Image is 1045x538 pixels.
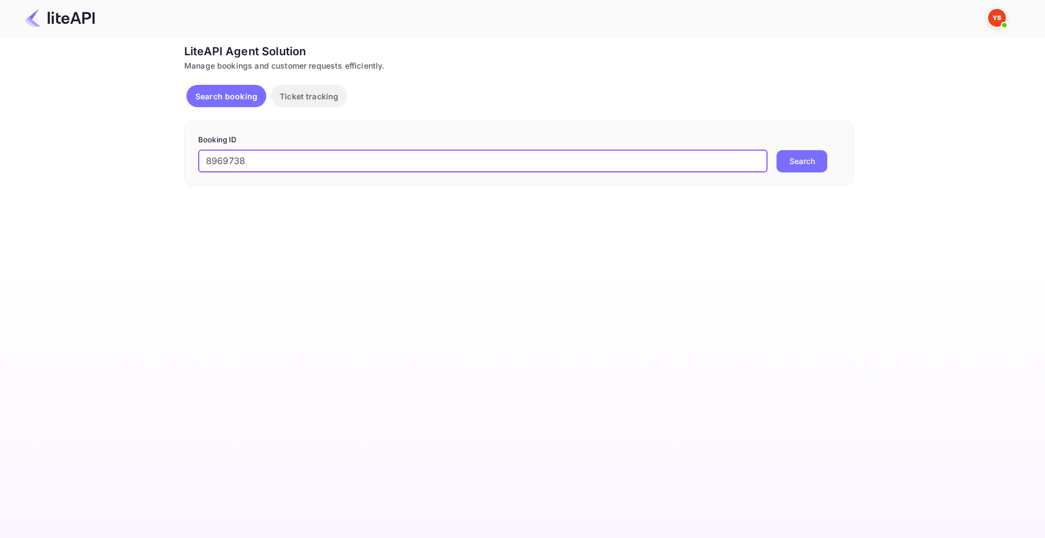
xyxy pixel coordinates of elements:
p: Booking ID [198,134,840,146]
img: Yandex Support [988,9,1006,27]
img: LiteAPI Logo [25,9,95,27]
input: Enter Booking ID (e.g., 63782194) [198,150,768,172]
div: LiteAPI Agent Solution [184,43,854,60]
p: Search booking [195,90,257,102]
button: Search [776,150,827,172]
p: Ticket tracking [280,90,338,102]
div: Manage bookings and customer requests efficiently. [184,60,854,71]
